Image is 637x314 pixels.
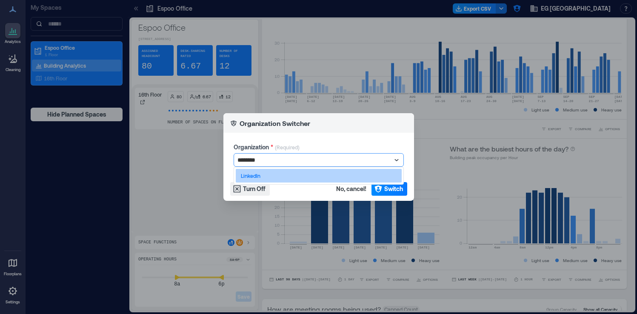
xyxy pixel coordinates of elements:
[384,185,403,193] span: Switch
[234,143,273,151] label: Organization
[241,172,260,179] p: LinkedIn
[240,118,310,128] p: Organization Switcher
[275,144,300,153] p: (Required)
[334,182,369,196] button: No, cancel!
[230,182,270,196] button: Turn Off
[371,182,407,196] button: Switch
[243,185,266,193] span: Turn Off
[336,185,366,193] span: No, cancel!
